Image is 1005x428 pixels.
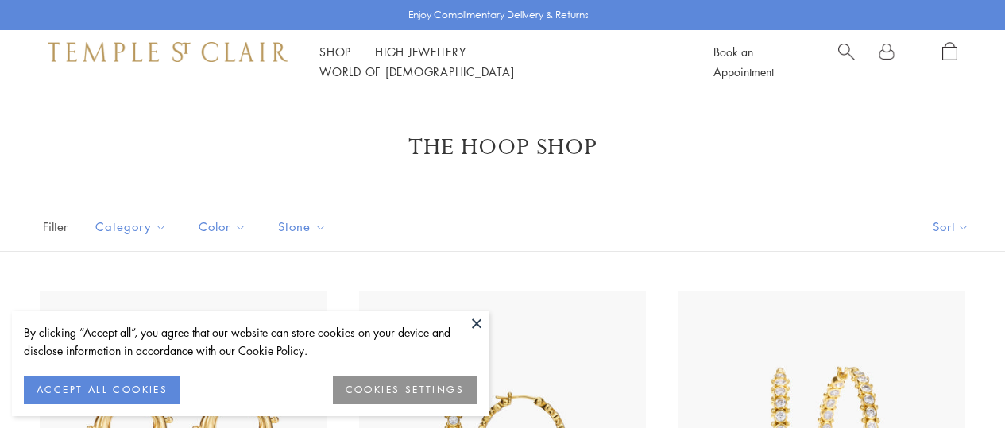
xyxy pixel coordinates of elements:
[24,323,477,360] div: By clicking “Accept all”, you agree that our website can store cookies on your device and disclos...
[319,44,351,60] a: ShopShop
[270,217,338,237] span: Stone
[187,209,258,245] button: Color
[191,217,258,237] span: Color
[266,209,338,245] button: Stone
[375,44,466,60] a: High JewelleryHigh Jewellery
[64,133,941,162] h1: The Hoop Shop
[87,217,179,237] span: Category
[408,7,589,23] p: Enjoy Complimentary Delivery & Returns
[319,42,678,82] nav: Main navigation
[319,64,514,79] a: World of [DEMOGRAPHIC_DATA]World of [DEMOGRAPHIC_DATA]
[83,209,179,245] button: Category
[713,44,774,79] a: Book an Appointment
[897,202,1005,251] button: Show sort by
[942,42,957,82] a: Open Shopping Bag
[24,376,180,404] button: ACCEPT ALL COOKIES
[333,376,477,404] button: COOKIES SETTINGS
[48,42,288,61] img: Temple St. Clair
[838,42,855,82] a: Search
